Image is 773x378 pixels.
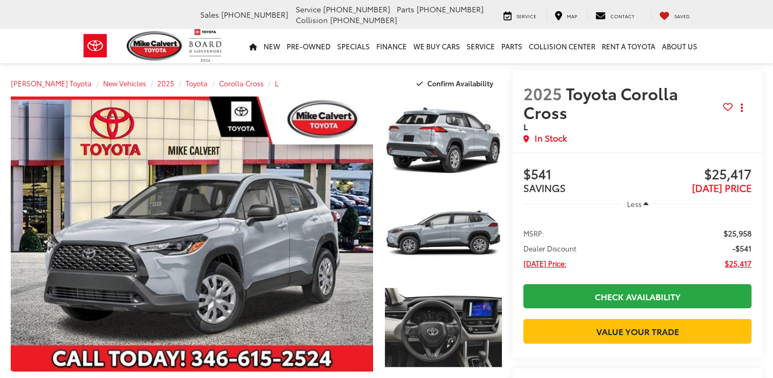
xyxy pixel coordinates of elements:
a: Pre-Owned [283,29,334,63]
span: $541 [523,167,637,183]
a: Specials [334,29,373,63]
span: $25,417 [638,167,752,183]
a: Home [246,29,260,63]
a: About Us [659,29,701,63]
img: 2025 Toyota Corolla Cross L [384,189,504,279]
span: dropdown dots [741,103,743,112]
button: Confirm Availability [411,74,502,93]
a: Corolla Cross [219,78,264,88]
a: New [260,29,283,63]
span: Dealer Discount [523,243,577,254]
a: Expand Photo 0 [11,97,373,372]
a: Toyota [186,78,208,88]
button: Less [622,194,654,213]
a: Service [495,10,544,20]
span: MSRP: [523,228,544,239]
img: Mike Calvert Toyota [127,31,184,61]
img: 2025 Toyota Corolla Cross L [384,95,504,185]
a: Collision Center [526,29,599,63]
span: [PHONE_NUMBER] [323,4,390,14]
span: Toyota Corolla Cross [523,81,678,123]
img: Toyota [75,28,115,63]
span: In Stock [535,132,567,144]
span: L [523,120,528,132]
span: Service [516,12,536,19]
a: Service [463,29,498,63]
span: Parts [397,4,414,14]
a: Value Your Trade [523,319,752,343]
a: Rent a Toyota [599,29,659,63]
button: Actions [733,99,752,117]
span: [PHONE_NUMBER] [330,14,397,25]
a: [PERSON_NAME] Toyota [11,78,92,88]
span: [PHONE_NUMBER] [221,9,288,20]
a: My Saved Vehicles [651,10,698,20]
span: Less [627,199,641,209]
span: Contact [610,12,635,19]
span: $25,417 [725,258,752,269]
img: 2025 Toyota Corolla Cross L [7,95,376,372]
a: Check Availability [523,284,752,308]
span: Map [567,12,577,19]
img: 2025 Toyota Corolla Cross L [384,283,504,372]
a: Finance [373,29,410,63]
span: [DATE] Price: [523,258,566,269]
span: -$541 [732,243,752,254]
a: New Vehicles [103,78,146,88]
span: [PHONE_NUMBER] [417,4,484,14]
span: Saved [674,12,690,19]
a: L [275,78,279,88]
span: [DATE] PRICE [692,181,752,195]
span: Collision [296,14,328,25]
a: Expand Photo 2 [385,190,502,278]
a: Expand Photo 1 [385,97,502,184]
a: Parts [498,29,526,63]
a: Map [546,10,585,20]
span: 2025 [523,81,562,105]
span: Service [296,4,321,14]
a: Expand Photo 3 [385,284,502,372]
a: Contact [587,10,643,20]
span: Sales [200,9,219,20]
span: Confirm Availability [427,78,493,88]
a: WE BUY CARS [410,29,463,63]
span: SAVINGS [523,181,566,195]
span: $25,958 [724,228,752,239]
a: 2025 [157,78,174,88]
